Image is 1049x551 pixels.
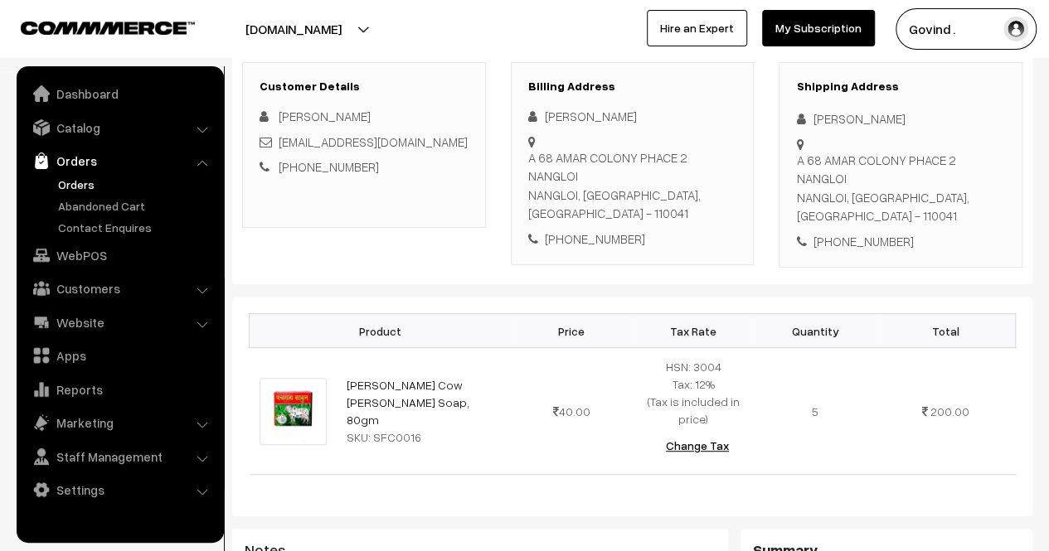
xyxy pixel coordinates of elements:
[896,8,1037,50] button: Govind .
[647,10,747,46] a: Hire an Expert
[21,408,218,437] a: Marketing
[528,230,737,249] div: [PHONE_NUMBER]
[21,442,218,471] a: Staff Management
[260,80,469,94] h3: Customer Details
[553,404,590,418] span: 40.00
[528,107,737,126] div: [PERSON_NAME]
[21,17,166,36] a: COMMMERCE
[648,360,740,426] span: HSN: 3004 Tax: 12% (Tax is included in price)
[755,314,877,348] th: Quantity
[347,428,501,446] div: SKU: SFC0016
[812,404,818,418] span: 5
[796,232,1005,251] div: [PHONE_NUMBER]
[511,314,633,348] th: Price
[762,10,875,46] a: My Subscription
[21,273,218,303] a: Customers
[1003,17,1028,41] img: user
[21,475,218,505] a: Settings
[653,428,742,464] button: Change Tax
[279,109,371,123] span: [PERSON_NAME]
[250,314,511,348] th: Product
[21,341,218,370] a: Apps
[21,240,218,270] a: WebPOS
[796,151,1005,225] div: A 68 AMAR COLONY PHACE 2 NANGLOI NANGLOI, [GEOGRAPHIC_DATA], [GEOGRAPHIC_DATA] - 110041
[279,159,379,174] a: [PHONE_NUMBER]
[528,148,737,223] div: A 68 AMAR COLONY PHACE 2 NANGLOI NANGLOI, [GEOGRAPHIC_DATA], [GEOGRAPHIC_DATA] - 110041
[21,307,218,337] a: Website
[54,219,218,236] a: Contact Enquires
[279,134,468,149] a: [EMAIL_ADDRESS][DOMAIN_NAME]
[796,109,1005,128] div: [PERSON_NAME]
[21,375,218,404] a: Reports
[930,404,969,418] span: 200.00
[347,378,469,427] a: [PERSON_NAME] Cow [PERSON_NAME] Soap, 80gm
[260,378,327,445] img: surbhi-cow-dung-multani-soap-80gm.png
[54,176,218,193] a: Orders
[21,113,218,143] a: Catalog
[877,314,1016,348] th: Total
[528,80,737,94] h3: Billing Address
[633,314,755,348] th: Tax Rate
[54,197,218,215] a: Abandoned Cart
[21,22,195,34] img: COMMMERCE
[21,79,218,109] a: Dashboard
[21,146,218,176] a: Orders
[796,80,1005,94] h3: Shipping Address
[187,8,400,50] button: [DOMAIN_NAME]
